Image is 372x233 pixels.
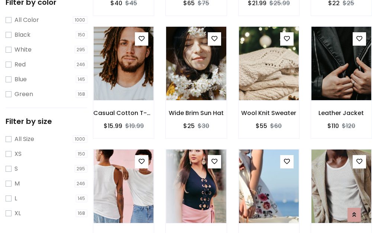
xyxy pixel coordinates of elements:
[239,109,299,116] h6: Wool Knit Sweater
[198,122,209,130] del: $30
[76,91,88,98] span: 168
[166,109,226,116] h6: Wide Brim Sun Hat
[342,122,355,130] del: $120
[327,122,339,129] h6: $110
[14,209,21,218] label: XL
[14,179,20,188] label: M
[256,122,267,129] h6: $55
[14,16,39,24] label: All Color
[270,122,282,130] del: $60
[73,135,88,143] span: 1000
[183,122,195,129] h6: $25
[311,109,372,116] h6: Leather Jacket
[75,61,88,68] span: 246
[93,109,154,116] h6: Casual Cotton T-Shirt
[76,150,88,158] span: 150
[14,30,30,39] label: Black
[14,90,33,99] label: Green
[14,60,26,69] label: Red
[14,150,22,158] label: XS
[14,135,34,144] label: All Size
[75,165,88,173] span: 295
[6,117,87,126] h5: Filter by size
[76,31,88,39] span: 150
[76,76,88,83] span: 145
[75,46,88,53] span: 295
[75,180,88,187] span: 246
[14,194,17,203] label: L
[104,122,122,129] h6: $15.99
[14,164,18,173] label: S
[76,195,88,202] span: 145
[14,75,27,84] label: Blue
[125,122,144,130] del: $19.99
[73,16,88,24] span: 1000
[14,45,32,54] label: White
[76,210,88,217] span: 168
